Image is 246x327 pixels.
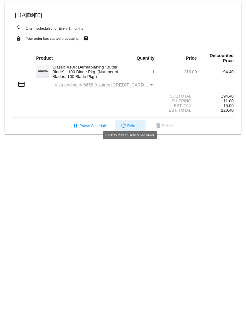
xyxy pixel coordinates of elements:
span: Pause Schedule [72,124,107,128]
div: Shipping [160,98,197,103]
mat-icon: delete [154,122,162,130]
span: 15.00 [223,103,234,108]
strong: Product [36,56,53,61]
span: Refresh [120,124,140,128]
mat-icon: lock [15,34,22,43]
div: 194.40 [197,69,234,74]
span: 220.40 [221,108,234,113]
strong: Discounted Price [210,53,234,63]
small: 1 item scheduled for Every 1 months [12,27,83,30]
span: Delete [154,124,173,128]
mat-icon: credit_card [18,80,25,88]
small: Your order has started processing. [26,37,80,40]
mat-icon: pause [72,122,79,130]
mat-icon: live_help [82,34,90,43]
span: Visa ending in 6658 (expires [CREDIT_CARD_DATA]) [54,82,160,87]
mat-icon: [DATE] [15,10,22,18]
strong: Quantity [137,56,155,61]
span: 1 [152,69,154,74]
div: Est. Tax [160,103,197,108]
div: Subtotal [160,94,197,98]
img: dermaplanepro-10r-dermaplaning-blade-up-close.png [36,65,49,78]
span: 11.00 [223,98,234,103]
mat-icon: refresh [120,122,127,130]
div: 216.00 [160,69,197,74]
mat-select: Payment Method [54,82,154,87]
strong: Price [186,56,197,61]
div: 194.40 [197,94,234,98]
mat-icon: autorenew [15,24,22,31]
div: Est. Total [160,108,197,113]
div: Classic #10R Dermaplaning "Butter Blade" - 100 Blade Pkg. (Number of Blades: 100 Blade Pkg.) [49,65,123,79]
